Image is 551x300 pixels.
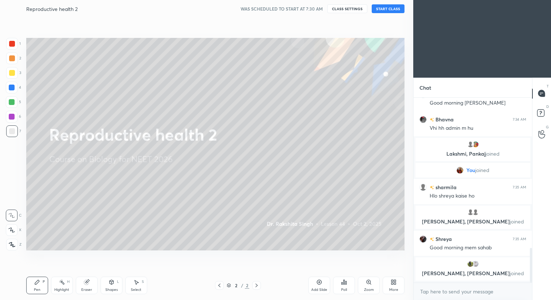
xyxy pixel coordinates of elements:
img: 3 [472,141,479,148]
div: Shapes [105,288,118,292]
p: Lakshmi, Pankaj [420,151,526,157]
span: joined [510,218,524,225]
div: 7:35 AM [513,185,526,189]
div: Z [6,239,22,250]
div: X [6,224,22,236]
div: 2 [6,52,21,64]
span: joined [510,270,524,277]
div: Zoom [364,288,374,292]
div: Add Slide [311,288,327,292]
p: T [547,83,549,89]
div: Good morning [PERSON_NAME] [430,100,526,107]
img: default.png [467,141,474,148]
div: 4 [6,82,21,93]
p: [PERSON_NAME], [PERSON_NAME] [420,270,526,276]
img: e37a4afb824f4879b955433127e5b5ee.jpg [419,235,427,242]
h4: Reproductive health 2 [26,5,78,12]
img: 45e3dde0e5474b72bd8abea9ff4b3f23.jpg [419,116,427,123]
div: 2 [232,283,240,288]
div: C [6,210,22,221]
div: 6 [6,111,21,122]
img: 0cc9106eebde4bc6b6f786af6ffb3f14.jpg [472,260,479,268]
h6: Shreya [434,235,452,243]
span: joined [475,167,489,173]
img: default.png [419,183,427,191]
div: grid [414,98,532,283]
h6: sharmila [434,183,457,191]
h6: Bhavna [434,116,454,123]
div: L [117,280,119,284]
h5: WAS SCHEDULED TO START AT 7:30 AM [241,5,323,12]
div: Pen [34,288,40,292]
div: 7:35 AM [513,237,526,241]
div: 7 [6,125,21,137]
img: default.png [472,209,479,216]
div: Eraser [81,288,92,292]
img: no-rating-badge.077c3623.svg [430,118,434,122]
img: default.png [467,209,474,216]
span: joined [485,150,500,157]
div: H [67,280,70,284]
div: P [43,280,45,284]
div: S [142,280,144,284]
button: CLASS SETTINGS [327,4,367,13]
div: 5 [6,96,21,108]
div: Highlight [54,288,69,292]
button: START CLASS [372,4,405,13]
div: More [389,288,398,292]
img: no-rating-badge.077c3623.svg [430,237,434,241]
div: 3 [6,67,21,79]
div: Hlo shreya kaise ho [430,192,526,200]
div: 1 [6,38,21,50]
img: no-rating-badge.077c3623.svg [430,186,434,190]
div: 2 [245,282,249,289]
p: G [546,124,549,130]
img: 3 [467,260,474,268]
p: [PERSON_NAME], [PERSON_NAME] [420,219,526,225]
div: / [241,283,243,288]
div: Select [131,288,141,292]
img: 9fba9e39355a4b27a121417188630cea.jpg [456,167,464,174]
span: You [466,167,475,173]
p: D [546,104,549,109]
div: 7:34 AM [513,117,526,121]
p: Chat [414,78,437,97]
div: Vhi hh admin m hu [430,125,526,132]
div: Good morning mem sahab [430,244,526,252]
div: Poll [341,288,347,292]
